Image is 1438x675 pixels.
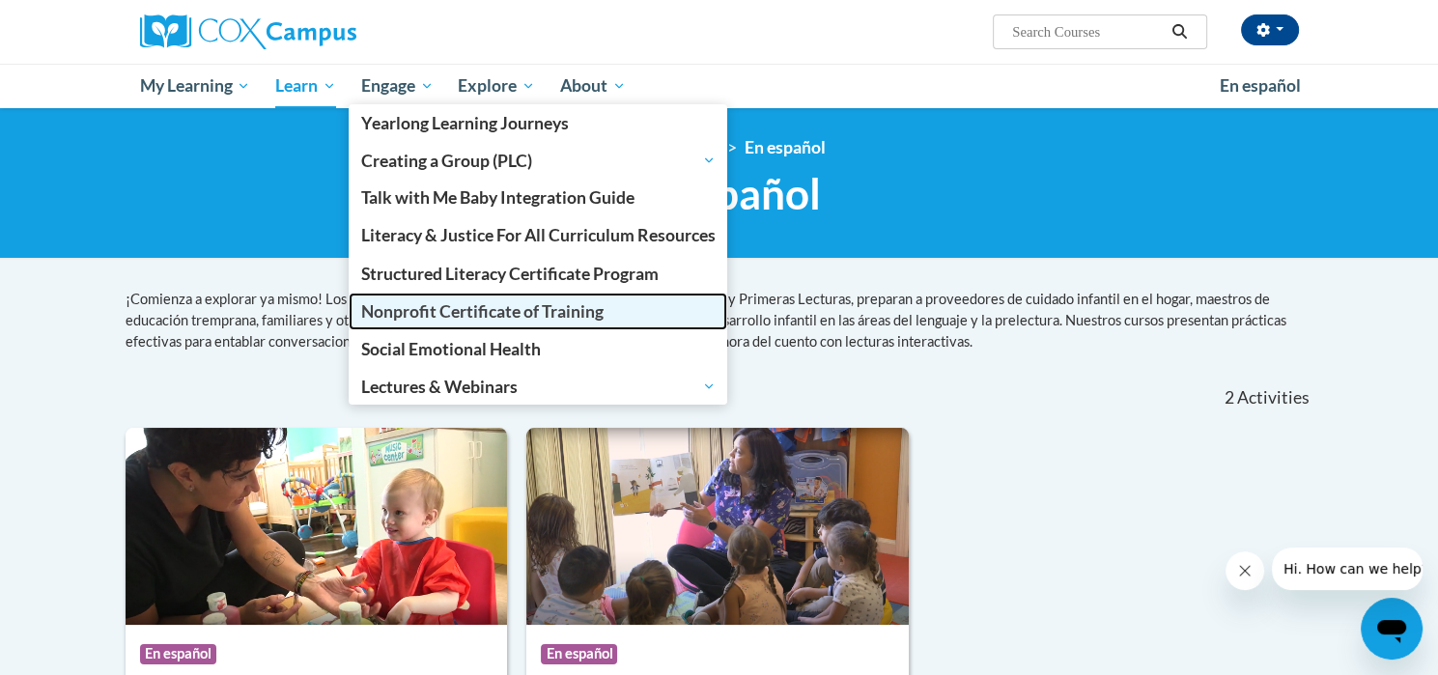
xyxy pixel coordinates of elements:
img: Course Logo [526,428,909,625]
span: Talk with Me Baby Integration Guide [361,187,634,208]
span: Structured Literacy Certificate Program [361,264,659,284]
span: Activities [1237,387,1310,408]
span: Lectures & Webinars [361,375,716,398]
span: 2 [1224,387,1233,408]
a: Lectures & Webinars [349,368,728,405]
img: Course Logo [126,428,508,625]
a: Cox Campus [140,14,507,49]
span: En español [140,644,216,663]
span: Creating a Group (PLC) [361,149,716,172]
span: Engage [361,74,434,98]
iframe: Button to launch messaging window [1361,598,1423,660]
a: Engage [349,64,446,108]
div: Main menu [111,64,1328,108]
span: Explore [458,74,535,98]
span: About [560,74,626,98]
a: Social Emotional Health [349,330,728,368]
a: Yearlong Learning Journeys [349,104,728,142]
span: Nonprofit Certificate of Training [361,301,604,322]
a: Literacy & Justice For All Curriculum Resources [349,216,728,254]
a: Nonprofit Certificate of Training [349,293,728,330]
a: En español [1207,66,1313,106]
button: Search [1165,20,1194,43]
iframe: Close message [1226,551,1264,590]
span: Hi. How can we help? [12,14,156,29]
a: My Learning [127,64,264,108]
span: My Learning [139,74,250,98]
a: Structured Literacy Certificate Program [349,255,728,293]
img: Cox Campus [140,14,356,49]
span: Learn [275,74,336,98]
span: En español [1220,75,1301,96]
button: Account Settings [1241,14,1299,45]
a: Talk with Me Baby Integration Guide [349,179,728,216]
a: About [548,64,638,108]
a: Explore [445,64,548,108]
span: Literacy & Justice For All Curriculum Resources [361,225,716,245]
a: Creating a Group (PLC) [349,142,728,179]
input: Search Courses [1010,20,1165,43]
a: Learn [263,64,349,108]
a: En español [745,137,826,157]
span: Social Emotional Health [361,339,541,359]
span: En español [541,644,617,663]
p: ¡Comienza a explorar ya mismo! Los cursos en la serie Los Primeros Mil, Primeras Conversaciones y... [126,289,1313,352]
iframe: Message from company [1272,548,1423,590]
span: Yearlong Learning Journeys [361,113,569,133]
